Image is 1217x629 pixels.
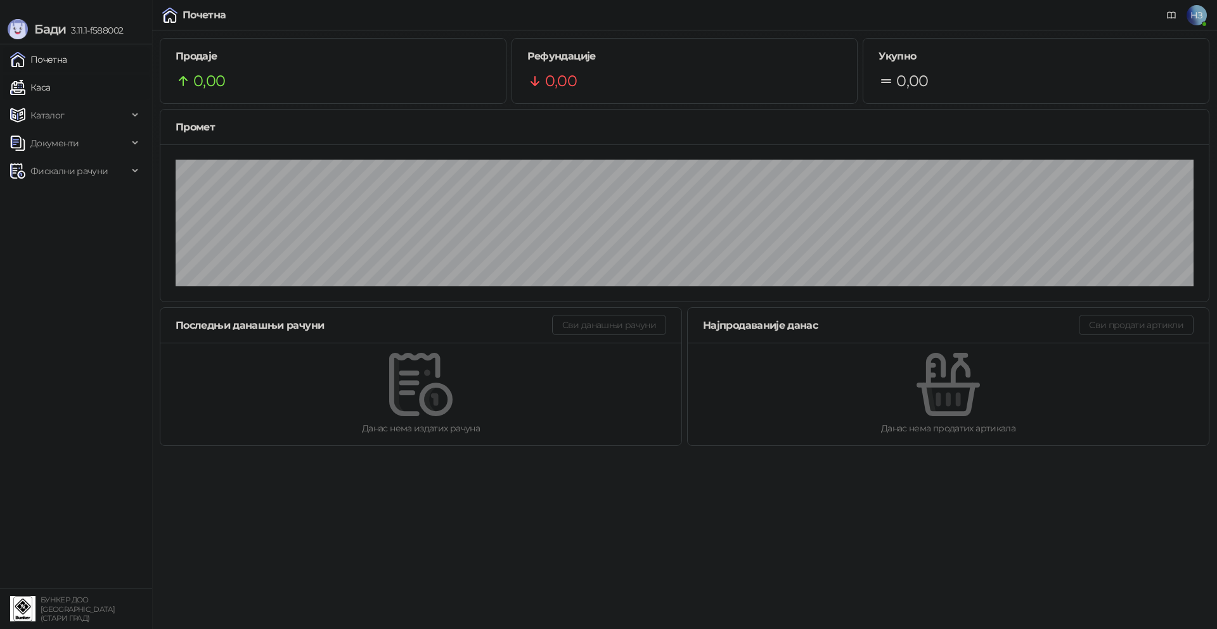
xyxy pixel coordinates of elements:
[896,69,928,93] span: 0,00
[708,421,1188,435] div: Данас нема продатих артикала
[879,49,1194,64] h5: Укупно
[1079,315,1194,335] button: Сви продати артикли
[1187,5,1207,25] span: НЗ
[193,69,225,93] span: 0,00
[181,421,661,435] div: Данас нема издатих рачуна
[552,315,666,335] button: Сви данашњи рачуни
[10,47,67,72] a: Почетна
[176,317,552,333] div: Последњи данашњи рачуни
[30,103,65,128] span: Каталог
[527,49,842,64] h5: Рефундације
[176,49,491,64] h5: Продаје
[41,595,115,623] small: БУНКЕР ДОО [GEOGRAPHIC_DATA] (СТАРИ ГРАД)
[66,25,123,36] span: 3.11.1-f588002
[703,317,1079,333] div: Најпродаваније данас
[30,158,108,184] span: Фискални рачуни
[176,119,1194,135] div: Промет
[1161,5,1182,25] a: Документација
[34,22,66,37] span: Бади
[8,19,28,39] img: Logo
[10,596,35,621] img: 64x64-companyLogo-d200c298-da26-4023-afd4-f376f589afb5.jpeg
[30,130,79,156] span: Документи
[545,69,577,93] span: 0,00
[183,10,226,20] div: Почетна
[10,75,50,100] a: Каса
